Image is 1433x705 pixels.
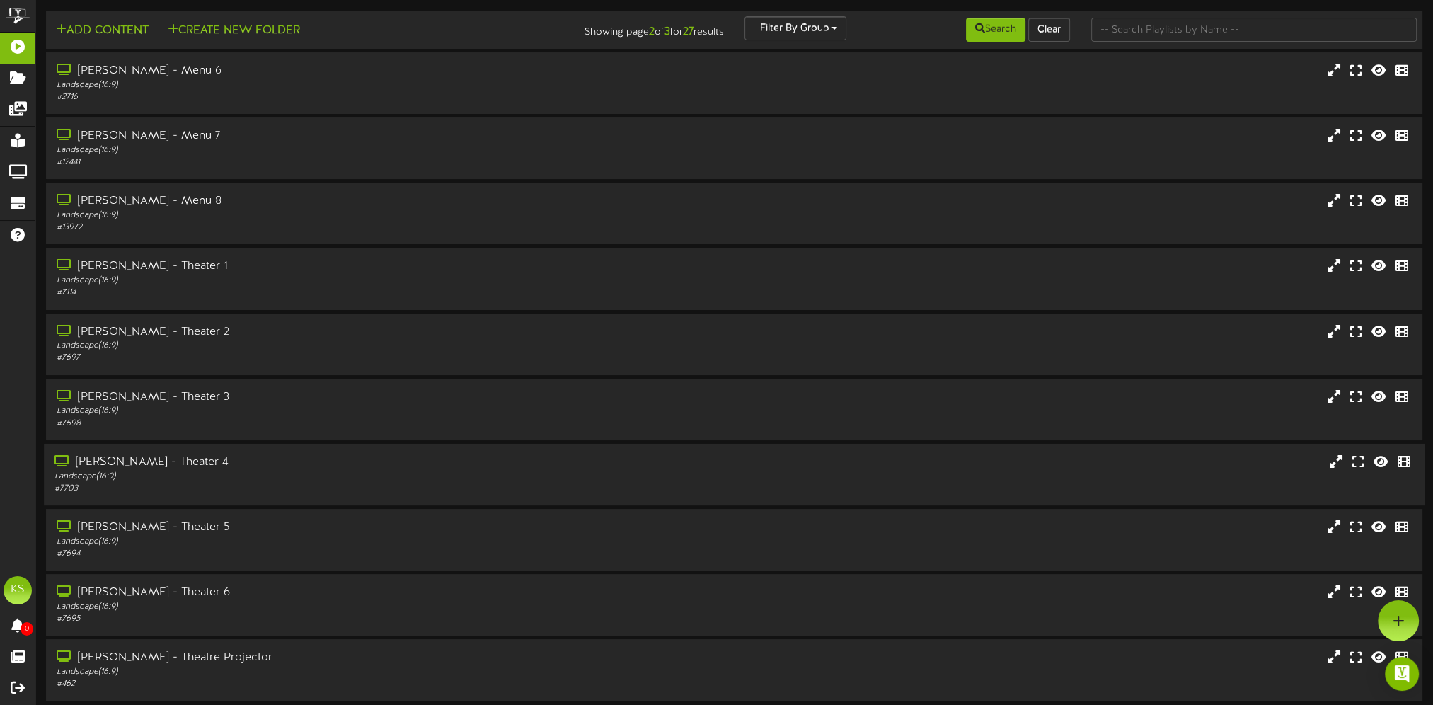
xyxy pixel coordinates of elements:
[52,22,153,40] button: Add Content
[57,287,609,299] div: # 7114
[54,471,609,483] div: Landscape ( 16:9 )
[57,520,609,536] div: [PERSON_NAME] - Theater 5
[57,258,609,275] div: [PERSON_NAME] - Theater 1
[1091,18,1417,42] input: -- Search Playlists by Name --
[57,536,609,548] div: Landscape ( 16:9 )
[57,548,609,560] div: # 7694
[57,210,609,222] div: Landscape ( 16:9 )
[57,63,609,79] div: [PERSON_NAME] - Menu 6
[57,650,609,666] div: [PERSON_NAME] - Theatre Projector
[57,340,609,352] div: Landscape ( 16:9 )
[682,25,693,38] strong: 27
[648,25,654,38] strong: 2
[57,352,609,364] div: # 7697
[57,585,609,601] div: [PERSON_NAME] - Theater 6
[57,601,609,613] div: Landscape ( 16:9 )
[57,666,609,678] div: Landscape ( 16:9 )
[664,25,669,38] strong: 3
[966,18,1025,42] button: Search
[21,622,33,636] span: 0
[54,483,609,495] div: # 7703
[1028,18,1070,42] button: Clear
[744,16,846,40] button: Filter By Group
[57,324,609,340] div: [PERSON_NAME] - Theater 2
[57,193,609,210] div: [PERSON_NAME] - Menu 8
[57,678,609,690] div: # 462
[57,613,609,625] div: # 7695
[57,405,609,417] div: Landscape ( 16:9 )
[57,79,609,91] div: Landscape ( 16:9 )
[54,454,609,471] div: [PERSON_NAME] - Theater 4
[57,128,609,144] div: [PERSON_NAME] - Menu 7
[57,389,609,406] div: [PERSON_NAME] - Theater 3
[57,222,609,234] div: # 13972
[4,576,32,604] div: KS
[503,16,734,40] div: Showing page of for results
[57,156,609,168] div: # 12441
[163,22,304,40] button: Create New Folder
[57,144,609,156] div: Landscape ( 16:9 )
[57,418,609,430] div: # 7698
[1385,657,1419,691] div: Open Intercom Messenger
[57,275,609,287] div: Landscape ( 16:9 )
[57,91,609,103] div: # 2716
